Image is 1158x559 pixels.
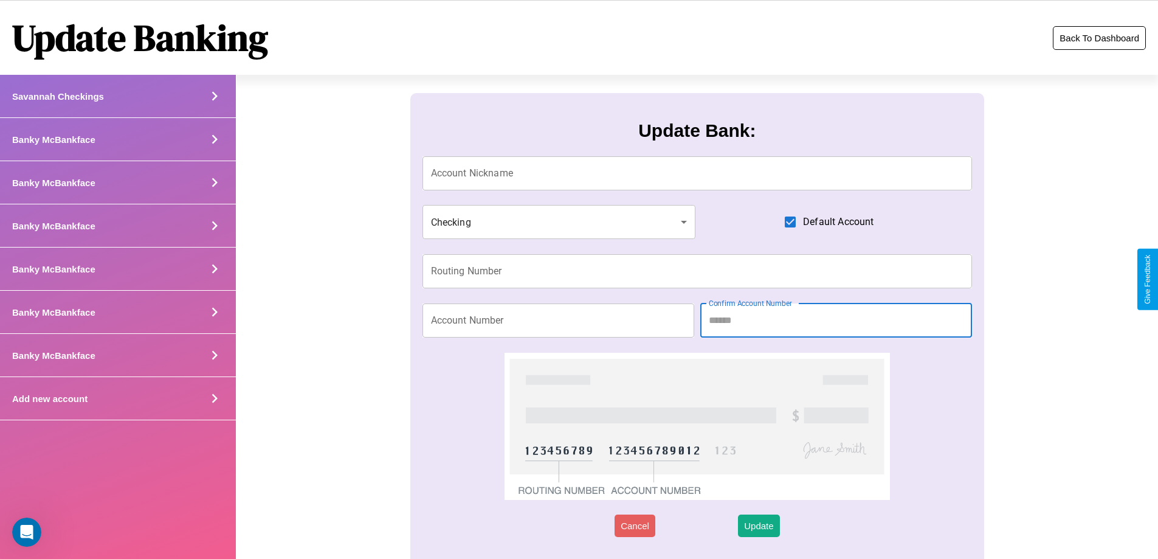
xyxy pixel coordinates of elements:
div: Give Feedback [1143,255,1152,304]
span: Default Account [803,215,874,229]
h4: Banky McBankface [12,264,95,274]
img: check [505,353,889,500]
h4: Savannah Checkings [12,91,104,102]
label: Confirm Account Number [709,298,792,308]
div: Checking [422,205,696,239]
h4: Banky McBankface [12,134,95,145]
h4: Banky McBankface [12,350,95,361]
button: Update [738,515,779,537]
iframe: Intercom live chat [12,518,41,547]
h4: Add new account [12,394,88,404]
h4: Banky McBankface [12,178,95,188]
button: Cancel [615,515,655,537]
h4: Banky McBankface [12,221,95,231]
h3: Update Bank: [638,120,756,141]
h1: Update Banking [12,13,268,63]
h4: Banky McBankface [12,307,95,318]
button: Back To Dashboard [1053,26,1146,50]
